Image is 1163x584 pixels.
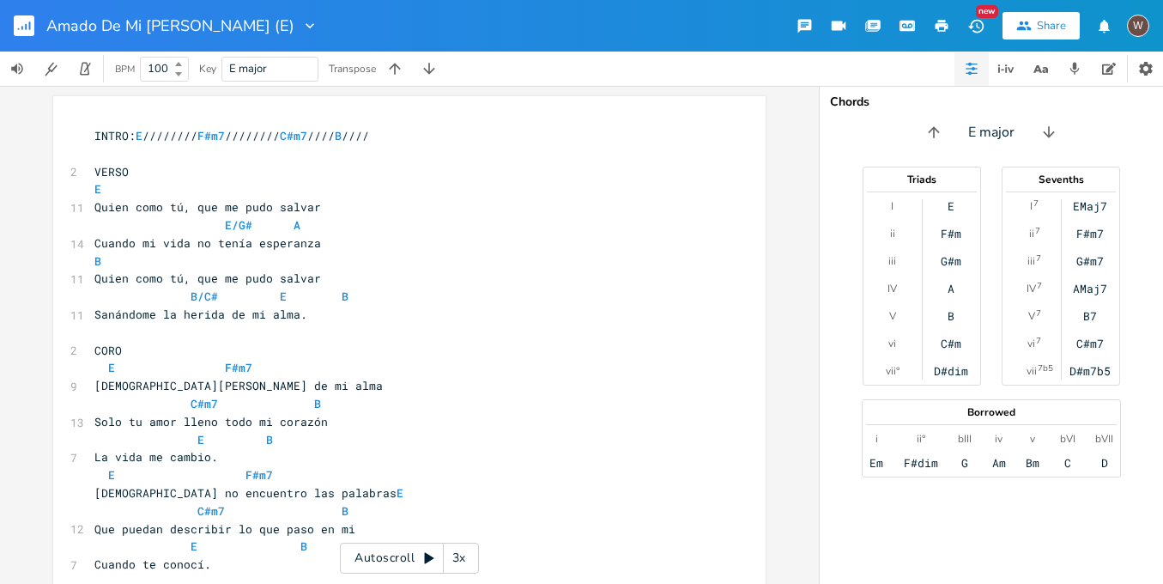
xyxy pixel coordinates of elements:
[225,217,252,233] span: E/G#
[1033,197,1039,210] sup: 7
[197,503,225,519] span: C#m7
[1064,456,1071,470] div: C
[904,456,938,470] div: F#dim
[94,343,122,358] span: CORO
[1036,252,1041,265] sup: 7
[94,378,383,393] span: [DEMOGRAPHIC_DATA][PERSON_NAME] de mi alma
[1076,254,1104,268] div: G#m7
[889,309,896,323] div: V
[1038,362,1053,375] sup: 7b5
[1030,432,1035,446] div: v
[108,467,115,483] span: E
[1002,12,1080,40] button: Share
[1027,337,1035,350] div: vi
[300,538,307,554] span: B
[1028,309,1035,323] div: V
[94,128,369,143] span: INTRO: //////// //////// //// ////
[46,18,294,33] span: Amado De Mi [PERSON_NAME] (E)
[995,432,1002,446] div: iv
[94,521,355,537] span: Que puedan describir lo que paso en mi
[335,128,342,143] span: B
[1036,307,1041,320] sup: 7
[94,414,328,429] span: Solo tu amor lleno todo mi corazón
[875,432,878,446] div: i
[1027,364,1037,378] div: vii
[1029,227,1034,240] div: ii
[342,289,348,304] span: B
[191,538,197,554] span: E
[887,282,897,295] div: IV
[1060,432,1075,446] div: bVI
[94,307,307,322] span: Sanándome la herida de mi alma.
[94,235,321,251] span: Cuando mi vida no tenía esperanza
[886,364,900,378] div: vii°
[94,557,211,572] span: Cuando te conocí.
[891,199,893,213] div: I
[1037,18,1066,33] div: Share
[1083,309,1097,323] div: B7
[888,337,896,350] div: vi
[225,360,252,375] span: F#m7
[340,543,479,574] div: Autoscroll
[1073,199,1107,213] div: EMaj7
[1002,174,1119,185] div: Sevenths
[976,5,998,18] div: New
[94,271,321,286] span: Quien como tú, que me pudo salvar
[229,61,267,76] span: E major
[94,485,403,501] span: [DEMOGRAPHIC_DATA] no encuentro las palabras
[869,456,883,470] div: Em
[197,432,204,447] span: E
[191,396,218,411] span: C#m7
[948,282,954,295] div: A
[961,456,968,470] div: G
[197,128,225,143] span: F#m7
[94,449,218,465] span: La vida me cambio.
[1076,227,1104,240] div: F#m7
[444,543,475,574] div: 3x
[94,199,321,215] span: Quien como tú, que me pudo salvar
[863,407,1120,417] div: Borrowed
[948,199,954,213] div: E
[890,227,895,240] div: ii
[1030,199,1033,213] div: I
[959,10,993,41] button: New
[191,289,218,304] span: B/C#
[917,432,925,446] div: ii°
[1076,337,1104,350] div: C#m7
[94,181,101,197] span: E
[958,432,972,446] div: bIII
[1035,224,1040,238] sup: 7
[1026,456,1039,470] div: Bm
[266,432,273,447] span: B
[280,128,307,143] span: C#m7
[1027,254,1035,268] div: iii
[115,64,135,74] div: BPM
[1127,6,1149,46] button: W
[342,503,348,519] span: B
[1069,364,1111,378] div: D#m7b5
[1095,432,1113,446] div: bVII
[314,396,321,411] span: B
[199,64,216,74] div: Key
[136,128,142,143] span: E
[941,227,961,240] div: F#m
[1037,279,1042,293] sup: 7
[245,467,273,483] span: F#m7
[1027,282,1036,295] div: IV
[830,96,1153,108] div: Chords
[1101,456,1108,470] div: D
[280,289,287,304] span: E
[968,123,1015,143] span: E major
[888,254,896,268] div: iii
[1127,15,1149,37] div: Wesley
[94,253,101,269] span: B
[1036,334,1041,348] sup: 7
[294,217,300,233] span: A
[108,360,115,375] span: E
[992,456,1006,470] div: Am
[941,254,961,268] div: G#m
[941,337,961,350] div: C#m
[934,364,968,378] div: D#dim
[863,174,980,185] div: Triads
[329,64,376,74] div: Transpose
